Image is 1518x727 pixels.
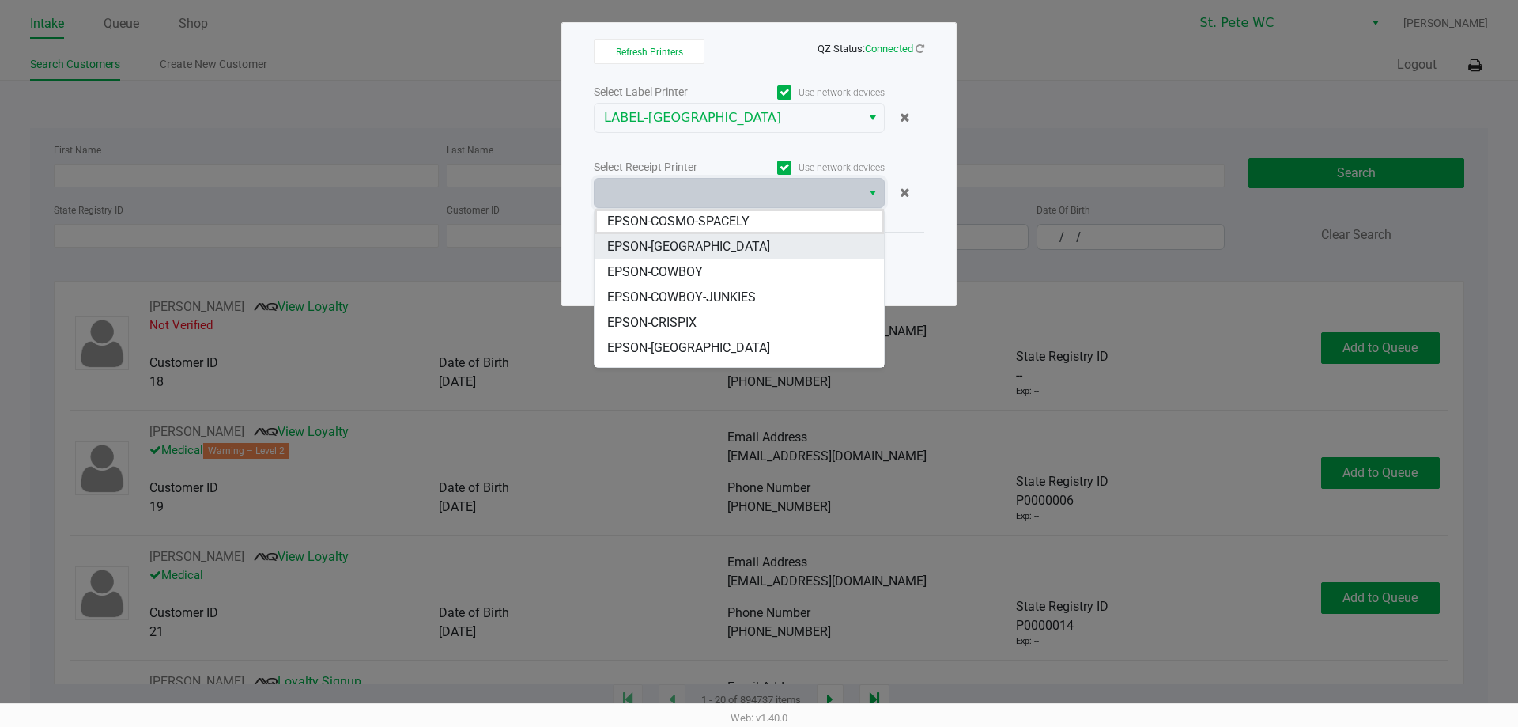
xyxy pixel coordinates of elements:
label: Use network devices [739,85,885,100]
span: EPSON-[GEOGRAPHIC_DATA] [607,339,770,358]
span: EPSON-COWBOY-JUNKIES [607,288,756,307]
button: Select [861,104,884,132]
span: Web: v1.40.0 [731,712,787,724]
button: Refresh Printers [594,39,704,64]
span: Connected [865,43,913,55]
span: EPSON-[GEOGRAPHIC_DATA] [607,237,770,256]
div: Select Receipt Printer [594,159,739,176]
div: Select Label Printer [594,84,739,100]
span: EPSON-COWBOY [607,263,703,282]
span: EPSON-CROOKEDX [607,364,716,383]
span: EPSON-COSMO-SPACELY [607,212,750,231]
span: EPSON-CRISPIX [607,313,697,332]
button: Select [861,179,884,207]
span: QZ Status: [818,43,924,55]
span: Refresh Printers [616,47,683,58]
label: Use network devices [739,161,885,175]
span: LABEL-[GEOGRAPHIC_DATA] [604,108,852,127]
